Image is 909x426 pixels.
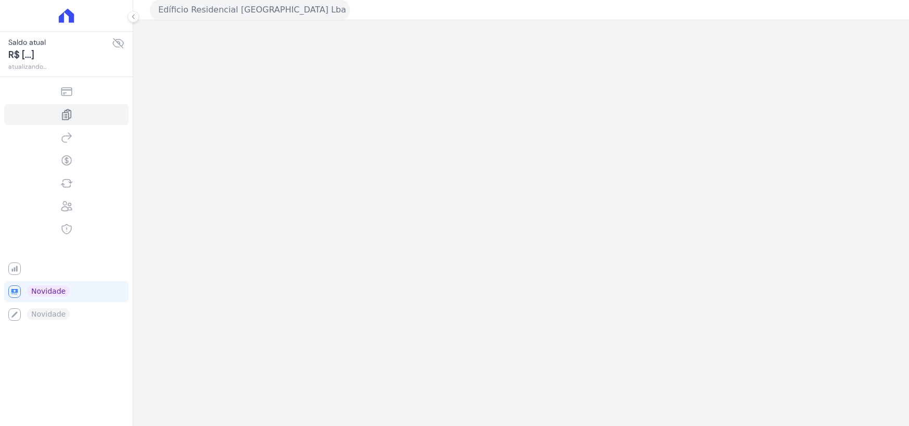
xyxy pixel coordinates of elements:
[27,285,70,297] span: Novidade
[8,62,112,71] span: atualizando...
[8,48,112,62] span: R$ [...]
[4,281,129,302] a: Novidade
[8,81,124,325] nav: Sidebar
[8,37,112,48] span: Saldo atual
